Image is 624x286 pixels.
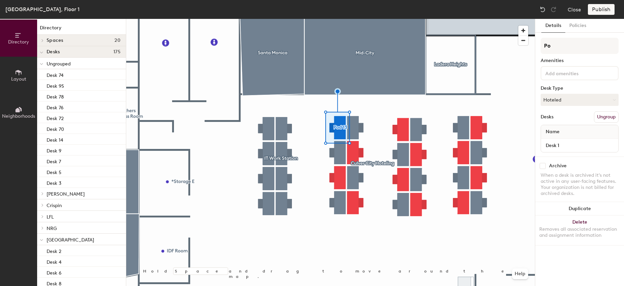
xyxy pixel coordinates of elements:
p: Desk 78 [47,92,64,100]
p: Desk 7 [47,157,61,165]
input: Unnamed desk [542,141,617,150]
p: Desk 72 [47,114,64,121]
button: Duplicate [535,202,624,216]
span: Ungrouped [47,61,71,67]
div: Archive [549,163,567,169]
input: Add amenities [544,69,605,77]
span: 175 [113,49,120,55]
p: Desk 3 [47,178,61,186]
p: Desk 5 [47,168,61,175]
span: Neighborhoods [2,113,35,119]
p: Desk 70 [47,124,64,132]
p: Desk 6 [47,268,61,276]
span: Crispin [47,203,62,208]
button: Policies [565,19,590,33]
div: Amenities [541,58,619,63]
img: Undo [539,6,546,13]
div: [GEOGRAPHIC_DATA], Floor 1 [5,5,80,13]
span: Desks [47,49,60,55]
div: When a desk is archived it's not active in any user-facing features. Your organization is not bil... [541,172,619,197]
div: Desks [541,114,553,120]
span: Name [542,126,563,138]
span: Layout [11,76,26,82]
p: Desk 74 [47,70,63,78]
button: Details [541,19,565,33]
button: DeleteRemoves all associated reservation and assignment information [535,216,624,245]
img: Redo [550,6,557,13]
p: Desk 14 [47,135,63,143]
span: Spaces [47,38,63,43]
button: Ungroup [594,111,619,123]
p: Desk 9 [47,146,61,154]
span: 20 [114,38,120,43]
button: Hoteled [541,94,619,106]
p: Desk 2 [47,247,61,254]
p: Desk 76 [47,103,63,111]
h1: Directory [37,24,126,35]
button: Close [568,4,581,15]
span: NRG [47,226,57,231]
span: Directory [8,39,29,45]
span: [PERSON_NAME] [47,191,85,197]
div: Removes all associated reservation and assignment information [539,226,620,238]
p: Desk 95 [47,81,64,89]
div: Desk Type [541,86,619,91]
p: Desk 4 [47,257,61,265]
span: [GEOGRAPHIC_DATA] [47,237,94,243]
button: Help [512,268,528,279]
span: LFL [47,214,54,220]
